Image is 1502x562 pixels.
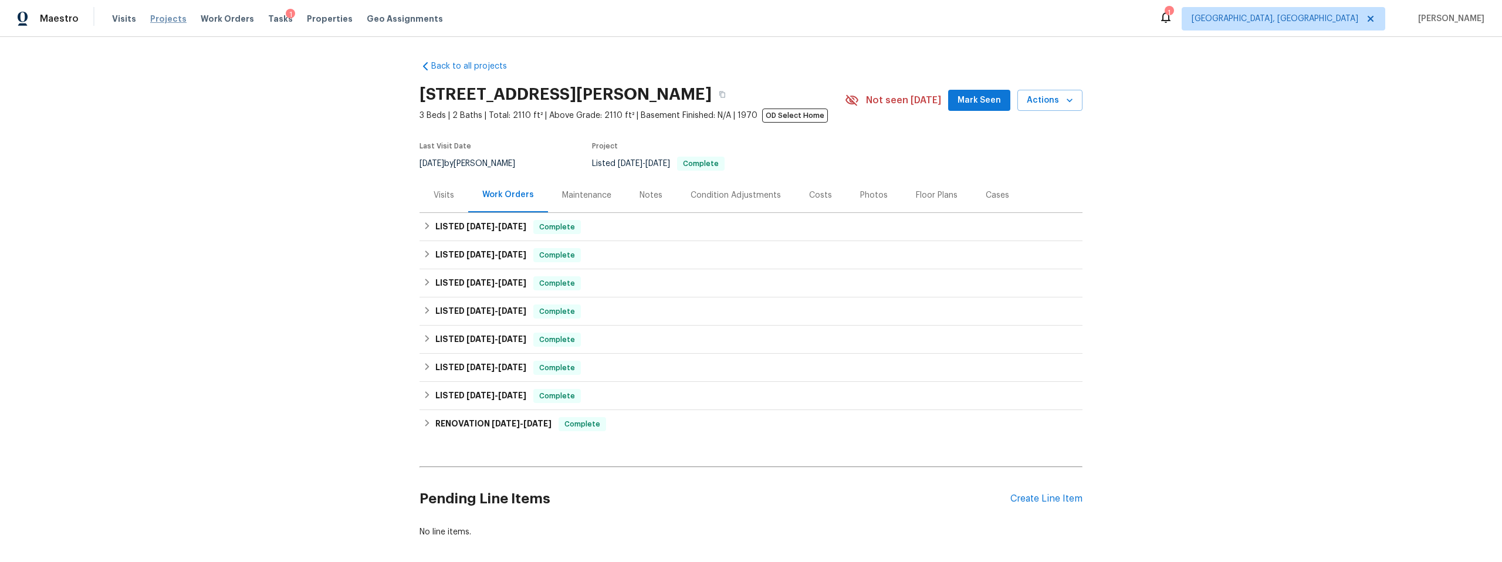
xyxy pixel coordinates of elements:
div: Notes [640,189,662,201]
span: Complete [535,362,580,374]
span: Maestro [40,13,79,25]
span: [DATE] [466,222,495,231]
span: Complete [535,249,580,261]
h6: LISTED [435,220,526,234]
div: Work Orders [482,189,534,201]
span: [GEOGRAPHIC_DATA], [GEOGRAPHIC_DATA] [1192,13,1358,25]
span: Work Orders [201,13,254,25]
span: - [466,250,526,259]
span: 3 Beds | 2 Baths | Total: 2110 ft² | Above Grade: 2110 ft² | Basement Finished: N/A | 1970 [420,110,845,121]
button: Actions [1017,90,1082,111]
div: LISTED [DATE]-[DATE]Complete [420,326,1082,354]
h6: LISTED [435,248,526,262]
span: [DATE] [466,250,495,259]
span: [DATE] [466,335,495,343]
span: Geo Assignments [367,13,443,25]
div: LISTED [DATE]-[DATE]Complete [420,241,1082,269]
span: Complete [535,221,580,233]
h2: [STREET_ADDRESS][PERSON_NAME] [420,89,712,100]
span: - [492,419,552,428]
h2: Pending Line Items [420,472,1010,526]
button: Copy Address [712,84,733,105]
div: Photos [860,189,888,201]
span: Project [592,143,618,150]
span: Complete [535,277,580,289]
h6: RENOVATION [435,417,552,431]
span: - [466,335,526,343]
div: by [PERSON_NAME] [420,157,529,171]
span: [DATE] [498,307,526,315]
span: [DATE] [420,160,444,168]
div: LISTED [DATE]-[DATE]Complete [420,213,1082,241]
div: 1 [286,9,295,21]
span: Actions [1027,93,1073,108]
h6: LISTED [435,361,526,375]
span: Not seen [DATE] [866,94,941,106]
span: Visits [112,13,136,25]
button: Mark Seen [948,90,1010,111]
span: - [618,160,670,168]
span: [DATE] [618,160,642,168]
span: [DATE] [498,279,526,287]
span: - [466,363,526,371]
h6: LISTED [435,389,526,403]
span: [DATE] [498,363,526,371]
span: - [466,222,526,231]
span: [DATE] [498,335,526,343]
span: Projects [150,13,187,25]
span: OD Select Home [762,109,828,123]
h6: LISTED [435,304,526,319]
span: Complete [535,390,580,402]
div: Visits [434,189,454,201]
span: Complete [535,306,580,317]
h6: LISTED [435,333,526,347]
span: [DATE] [498,391,526,400]
span: [DATE] [466,307,495,315]
span: Mark Seen [958,93,1001,108]
div: Costs [809,189,832,201]
span: [DATE] [466,279,495,287]
span: [DATE] [466,363,495,371]
div: Floor Plans [916,189,958,201]
span: Tasks [268,15,293,23]
span: Listed [592,160,725,168]
div: No line items. [420,526,1082,538]
div: LISTED [DATE]-[DATE]Complete [420,354,1082,382]
div: RENOVATION [DATE]-[DATE]Complete [420,410,1082,438]
div: LISTED [DATE]-[DATE]Complete [420,269,1082,297]
div: LISTED [DATE]-[DATE]Complete [420,297,1082,326]
span: Complete [678,160,723,167]
h6: LISTED [435,276,526,290]
span: [DATE] [492,419,520,428]
span: - [466,391,526,400]
span: [DATE] [466,391,495,400]
div: Condition Adjustments [691,189,781,201]
span: Complete [560,418,605,430]
a: Back to all projects [420,60,532,72]
div: Create Line Item [1010,493,1082,505]
span: [PERSON_NAME] [1413,13,1484,25]
span: [DATE] [645,160,670,168]
div: Cases [986,189,1009,201]
span: - [466,307,526,315]
span: [DATE] [498,222,526,231]
span: Properties [307,13,353,25]
span: Complete [535,334,580,346]
span: [DATE] [523,419,552,428]
div: Maintenance [562,189,611,201]
div: 1 [1165,7,1173,19]
span: [DATE] [498,250,526,259]
span: Last Visit Date [420,143,471,150]
div: LISTED [DATE]-[DATE]Complete [420,382,1082,410]
span: - [466,279,526,287]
